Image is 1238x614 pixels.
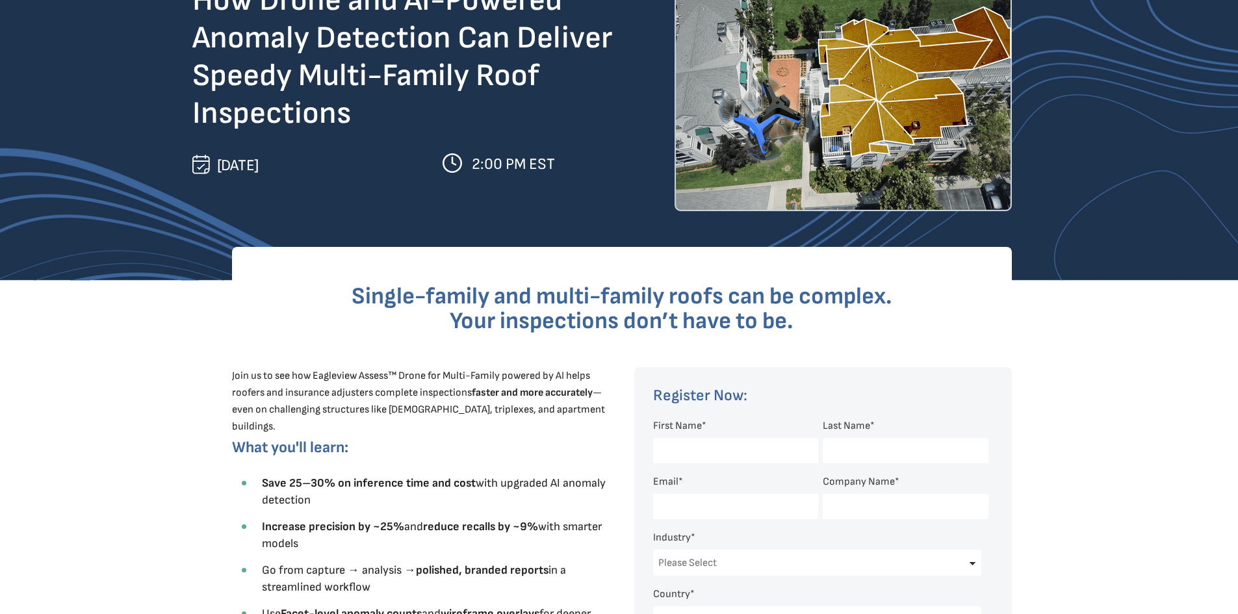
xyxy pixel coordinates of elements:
[450,307,793,335] span: Your inspections don’t have to be.
[262,520,404,533] strong: Increase precision by ~25%
[653,420,702,432] span: First Name
[823,476,895,488] span: Company Name
[416,563,548,577] strong: polished, branded reports
[217,156,259,175] span: [DATE]
[262,476,476,490] strong: Save 25–30% on inference time and cost
[653,476,678,488] span: Email
[232,438,348,457] span: What you'll learn:
[653,531,691,544] span: Industry
[262,520,602,550] span: and with smarter models
[472,387,593,399] strong: faster and more accurately
[262,563,566,594] span: Go from capture → analysis → in a streamlined workflow
[352,283,892,311] span: Single-family and multi-family roofs can be complex.
[232,370,605,433] span: Join us to see how Eagleview Assess™ Drone for Multi-Family powered by AI helps roofers and insur...
[823,420,870,432] span: Last Name
[423,520,538,533] strong: reduce recalls by ~9%
[653,386,747,405] span: Register Now:
[472,155,555,173] span: 2:00 PM EST
[653,588,690,600] span: Country
[262,476,606,507] span: with upgraded AI anomaly detection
